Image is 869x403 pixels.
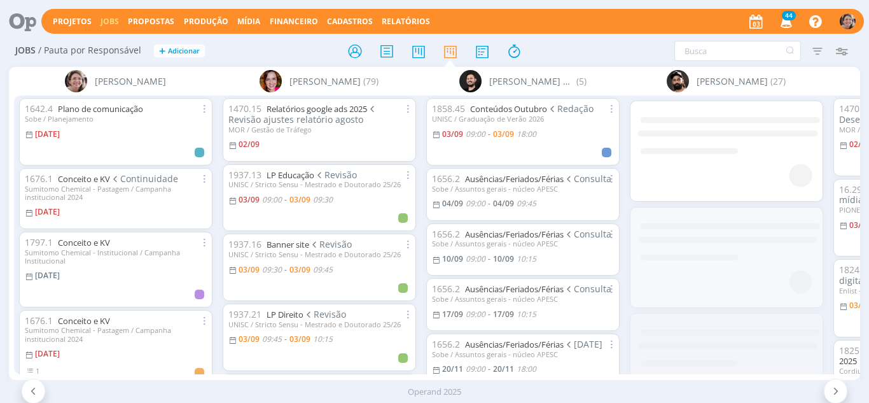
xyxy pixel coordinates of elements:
[25,248,207,265] div: Sumitomo Chemical - Institucional / Campanha Institucional
[442,129,463,139] : 03/09
[35,206,60,217] : [DATE]
[284,196,287,204] : -
[697,74,768,88] span: [PERSON_NAME]
[576,74,587,88] span: (5)
[564,283,612,295] span: Consulta
[488,365,490,373] : -
[184,16,228,27] a: Produção
[36,366,39,376] span: 1
[564,338,603,350] span: [DATE]
[228,125,410,134] div: MOR / Gestão de Tráfego
[313,264,333,275] : 09:45
[25,185,207,201] div: Sumitomo Chemical - Pastagem / Campanha institucional 2024
[284,266,287,274] : -
[517,309,536,320] : 10:15
[564,228,612,240] span: Consulta
[466,129,485,139] : 09:00
[782,11,796,20] span: 44
[262,194,282,205] : 09:00
[289,334,310,344] : 03/09
[15,45,36,56] span: Jobs
[432,185,614,193] div: Sobe / Assuntos gerais - núcleo APESC
[58,173,110,185] a: Conceito e KV
[674,41,801,61] input: Busca
[58,103,143,115] a: Plano de comunicação
[228,180,410,188] div: UNISC / Stricto Sensu - Mestrado e Doutorado 25/26
[493,309,514,320] : 17/09
[432,338,460,350] span: 1656.2
[159,45,165,58] span: +
[101,16,119,27] a: Jobs
[466,253,485,264] : 09:00
[363,74,379,88] span: (79)
[465,173,564,185] a: Ausências/Feriados/Férias
[58,315,110,327] a: Conceito e KV
[488,131,490,138] : -
[239,139,260,150] : 02/09
[228,103,378,125] span: Revisão ajustes relatório agosto
[53,16,92,27] a: Projetos
[493,129,514,139] : 03/09
[442,364,463,374] : 20/11
[260,70,282,92] img: B
[442,309,463,320] : 17/09
[493,364,514,374] : 20/11
[493,198,514,209] : 04/09
[289,264,310,275] : 03/09
[284,336,287,343] : -
[233,17,264,27] button: Mídia
[180,17,232,27] button: Produção
[517,253,536,264] : 10:15
[517,364,536,374] : 18:00
[58,237,110,248] a: Conceito e KV
[772,10,798,33] button: 44
[432,283,460,295] span: 1656.2
[839,10,856,32] button: A
[154,45,205,58] button: +Adicionar
[237,16,260,27] a: Mídia
[228,308,261,320] span: 1937.21
[327,16,373,27] span: Cadastros
[266,17,322,27] button: Financeiro
[228,320,410,329] div: UNISC / Stricto Sensu - Mestrado e Doutorado 25/26
[432,350,614,358] div: Sobe / Assuntos gerais - núcleo APESC
[432,239,614,248] div: Sobe / Assuntos gerais - núcleo APESC
[168,47,200,55] span: Adicionar
[432,115,614,123] div: UNISC / Graduação de Verão 2026
[97,17,123,27] button: Jobs
[25,326,207,343] div: Sumitomo Chemical - Pastagem / Campanha institucional 2024
[489,74,574,88] span: [PERSON_NAME] Granata
[466,198,485,209] : 09:00
[267,103,367,115] a: Relatórios google ads 2025
[25,315,53,327] span: 1676.1
[262,264,282,275] : 09:30
[314,169,358,181] span: Revisão
[65,70,87,92] img: A
[770,74,786,88] span: (27)
[517,198,536,209] : 09:45
[432,173,460,185] span: 1656.2
[442,198,463,209] : 04/09
[25,115,207,123] div: Sobe / Planejamento
[95,74,166,88] span: [PERSON_NAME]
[38,45,141,56] span: / Pauta por Responsável
[547,103,594,115] span: Redação
[35,348,60,359] : [DATE]
[228,103,261,115] span: 1470.15
[442,253,463,264] : 10/09
[267,309,303,320] a: LP Direito
[432,103,465,115] span: 1858.45
[267,239,309,250] a: Banner site
[289,74,361,88] span: [PERSON_NAME]
[382,16,430,27] a: Relatórios
[267,169,314,181] a: LP Educação
[239,334,260,344] : 03/09
[432,295,614,303] div: Sobe / Assuntos gerais - núcleo APESC
[270,16,318,27] a: Financeiro
[35,270,60,281] : [DATE]
[465,229,564,240] a: Ausências/Feriados/Férias
[466,309,485,320] : 09:00
[25,103,53,115] span: 1642.4
[493,253,514,264] : 10/09
[465,283,564,295] a: Ausências/Feriados/Férias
